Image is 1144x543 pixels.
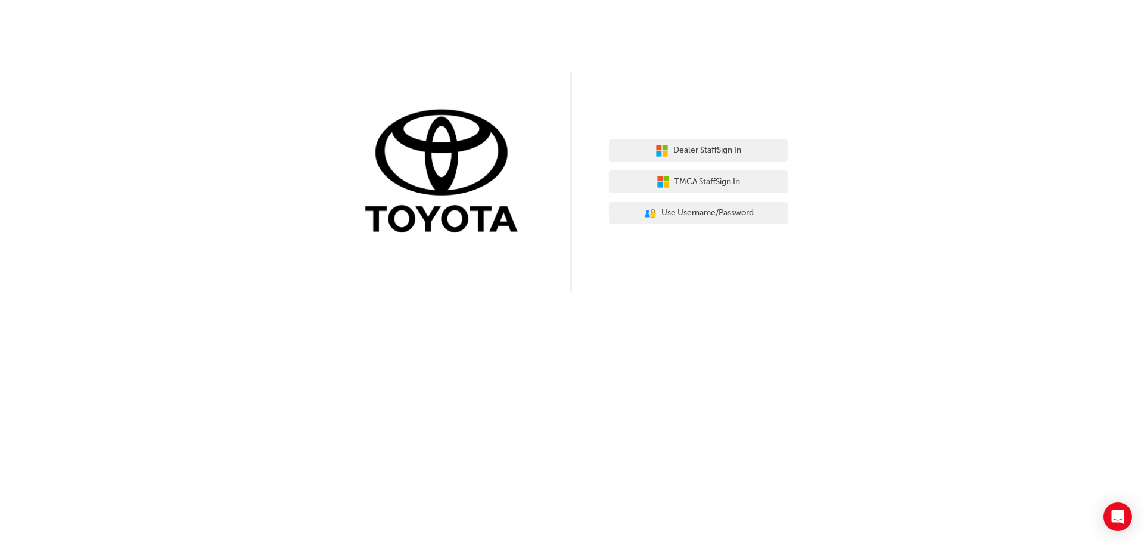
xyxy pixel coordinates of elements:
button: Use Username/Password [609,202,788,225]
img: Trak [356,107,535,238]
button: TMCA StaffSign In [609,170,788,193]
div: Open Intercom Messenger [1103,502,1132,531]
span: Dealer Staff Sign In [673,144,741,157]
button: Dealer StaffSign In [609,139,788,162]
span: TMCA Staff Sign In [674,175,740,189]
span: Use Username/Password [661,206,754,220]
